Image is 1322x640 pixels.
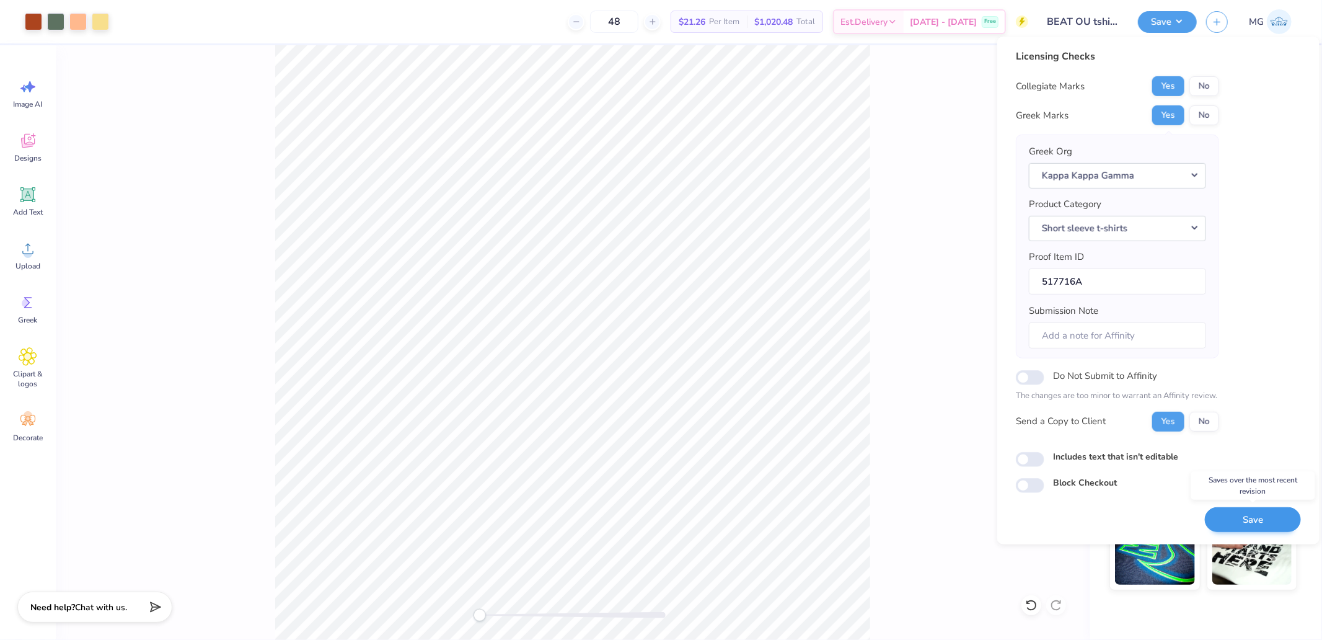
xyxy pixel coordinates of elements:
button: Yes [1152,411,1184,431]
div: Send a Copy to Client [1016,414,1106,429]
div: Collegiate Marks [1016,79,1085,94]
label: Includes text that isn't editable [1053,450,1178,463]
input: – – [590,11,638,33]
span: Chat with us. [75,602,127,613]
span: Add Text [13,207,43,217]
strong: Need help? [30,602,75,613]
button: Save [1205,507,1301,532]
button: Short sleeve t-shirts [1029,215,1206,241]
span: Designs [14,153,42,163]
button: No [1189,76,1219,96]
p: The changes are too minor to warrant an Affinity review. [1016,390,1219,402]
button: Yes [1152,76,1184,96]
button: No [1189,105,1219,125]
span: $1,020.48 [754,16,793,29]
span: Image AI [14,99,43,109]
label: Product Category [1029,197,1101,211]
span: Greek [19,315,38,325]
div: Greek Marks [1016,109,1069,123]
a: MG [1243,9,1297,34]
span: Per Item [709,16,739,29]
div: Saves over the most recent revision [1191,471,1315,500]
span: $21.26 [679,16,705,29]
label: Submission Note [1029,304,1098,318]
span: MG [1249,15,1264,29]
span: Est. Delivery [840,16,888,29]
span: Free [984,17,996,26]
button: No [1189,411,1219,431]
span: Total [796,16,815,29]
div: Licensing Checks [1016,49,1219,64]
button: Yes [1152,105,1184,125]
input: Add a note for Affinity [1029,322,1206,349]
input: Untitled Design [1038,9,1129,34]
button: Save [1138,11,1197,33]
span: Clipart & logos [7,369,48,389]
label: Proof Item ID [1029,250,1084,264]
img: Michael Galon [1267,9,1292,34]
img: Water based Ink [1212,523,1292,585]
span: Upload [15,261,40,271]
label: Do Not Submit to Affinity [1053,368,1157,384]
span: Decorate [13,433,43,443]
div: Accessibility label [474,609,486,621]
span: [DATE] - [DATE] [910,16,977,29]
label: Greek Org [1029,144,1072,159]
img: Glow in the Dark Ink [1115,523,1195,585]
label: Block Checkout [1053,476,1117,489]
button: Kappa Kappa Gamma [1029,162,1206,188]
